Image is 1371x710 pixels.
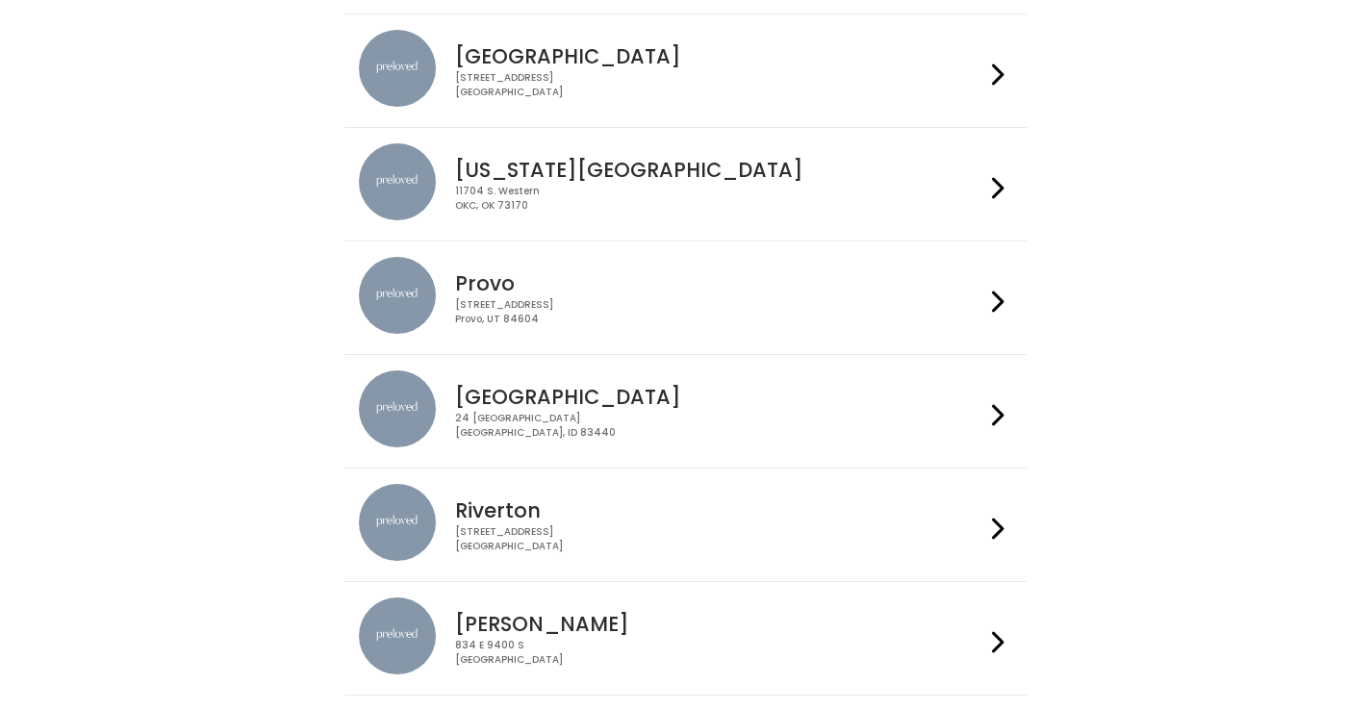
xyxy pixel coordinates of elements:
[455,159,984,181] h4: [US_STATE][GEOGRAPHIC_DATA]
[359,257,1012,339] a: preloved location Provo [STREET_ADDRESS]Provo, UT 84604
[359,143,1012,225] a: preloved location [US_STATE][GEOGRAPHIC_DATA] 11704 S. WesternOKC, OK 73170
[455,71,984,99] div: [STREET_ADDRESS] [GEOGRAPHIC_DATA]
[455,412,984,440] div: 24 [GEOGRAPHIC_DATA] [GEOGRAPHIC_DATA], ID 83440
[359,257,436,334] img: preloved location
[359,370,1012,452] a: preloved location [GEOGRAPHIC_DATA] 24 [GEOGRAPHIC_DATA][GEOGRAPHIC_DATA], ID 83440
[359,484,436,561] img: preloved location
[359,370,436,447] img: preloved location
[359,597,1012,679] a: preloved location [PERSON_NAME] 834 E 9400 S[GEOGRAPHIC_DATA]
[455,499,984,521] h4: Riverton
[455,298,984,326] div: [STREET_ADDRESS] Provo, UT 84604
[359,484,1012,566] a: preloved location Riverton [STREET_ADDRESS][GEOGRAPHIC_DATA]
[455,525,984,553] div: [STREET_ADDRESS] [GEOGRAPHIC_DATA]
[359,30,436,107] img: preloved location
[455,185,984,213] div: 11704 S. Western OKC, OK 73170
[359,30,1012,112] a: preloved location [GEOGRAPHIC_DATA] [STREET_ADDRESS][GEOGRAPHIC_DATA]
[359,143,436,220] img: preloved location
[455,639,984,667] div: 834 E 9400 S [GEOGRAPHIC_DATA]
[455,386,984,408] h4: [GEOGRAPHIC_DATA]
[455,613,984,635] h4: [PERSON_NAME]
[359,597,436,674] img: preloved location
[455,272,984,294] h4: Provo
[455,45,984,67] h4: [GEOGRAPHIC_DATA]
